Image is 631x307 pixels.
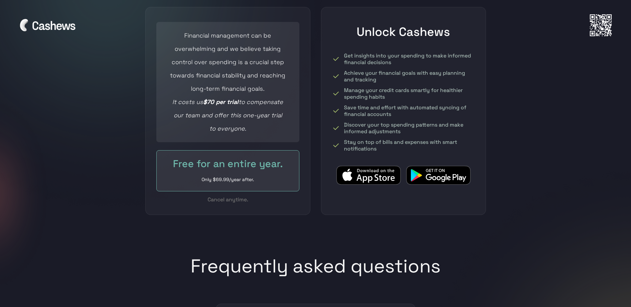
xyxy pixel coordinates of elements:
[344,104,475,118] div: Save time and effort with automated syncing of financial accounts
[344,122,475,135] div: Discover your top spending patterns and make informed adjustments
[344,70,475,83] div: Achieve your financial goals with easy planning and tracking
[170,29,286,135] div: Financial management can be overwhelming and we believe taking control over spending is a crucial...
[174,98,283,132] em: to compensate our team and offer this one-year trial to everyone.
[332,25,475,39] h1: Unlock Cashews
[170,174,286,184] div: Only $69.99/year after.
[170,157,286,170] div: Free for an entire year.
[156,195,299,204] div: Cancel anytime.
[203,98,238,106] em: $70 per trial
[344,52,475,66] div: Get insights into your spending to make informed financial decisions
[344,87,475,100] div: Manage your credit cards smartly for healthier spending habits
[344,139,475,152] div: Stay on top of bills and expenses with smart notifications
[172,98,203,106] em: It costs us
[191,255,441,290] h1: Frequently asked questions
